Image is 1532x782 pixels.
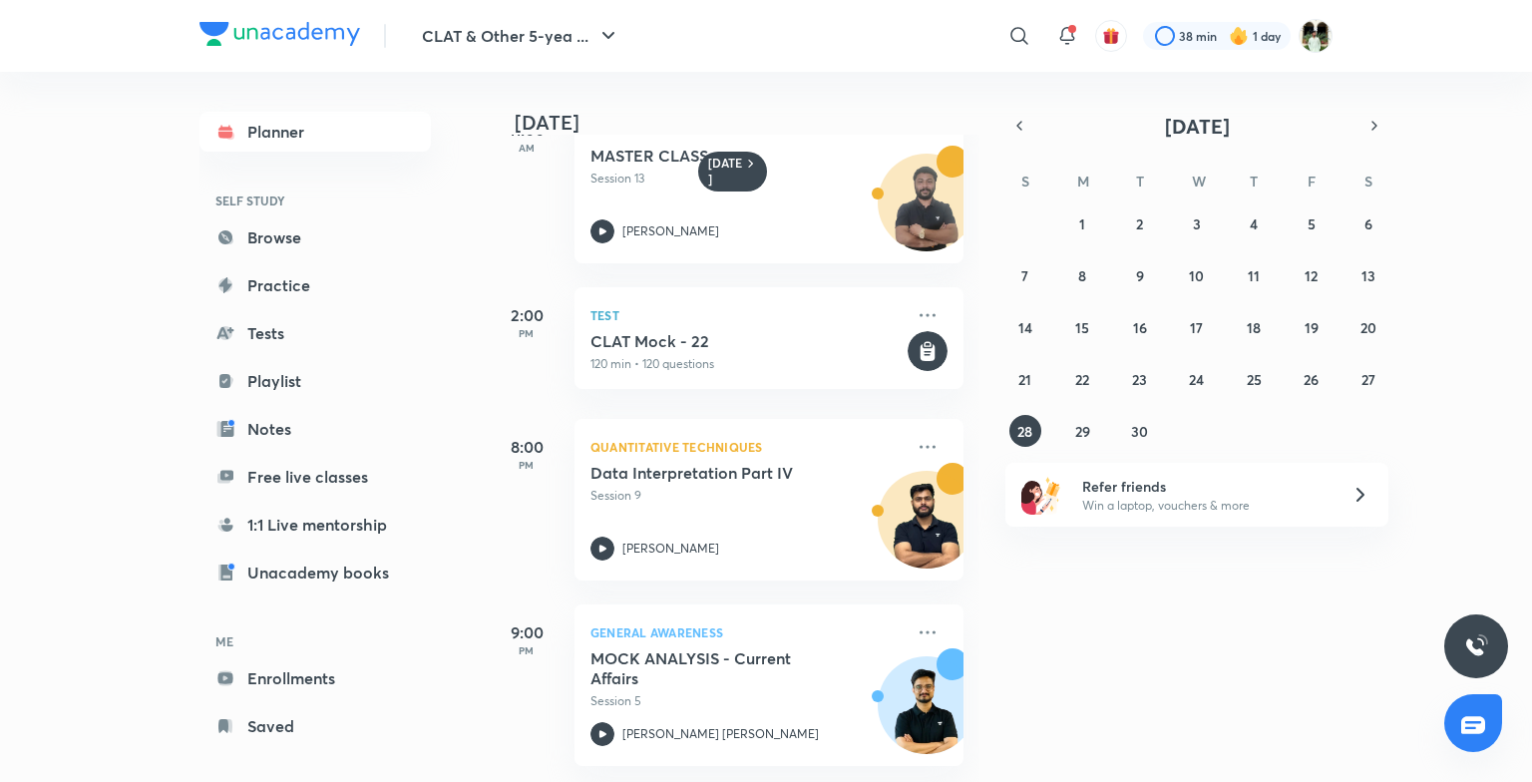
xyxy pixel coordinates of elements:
[1464,634,1488,658] img: ttu
[487,142,567,154] p: AM
[1238,207,1270,239] button: September 4, 2025
[1136,266,1144,285] abbr: September 9, 2025
[199,457,431,497] a: Free live classes
[590,487,904,505] p: Session 9
[1066,415,1098,447] button: September 29, 2025
[1021,475,1061,515] img: referral
[1364,172,1372,191] abbr: Saturday
[410,16,632,56] button: CLAT & Other 5-yea ...
[1131,422,1148,441] abbr: September 30, 2025
[487,303,567,327] h5: 2:00
[1181,207,1213,239] button: September 3, 2025
[1077,172,1089,191] abbr: Monday
[1102,27,1120,45] img: avatar
[879,165,974,260] img: Avatar
[590,648,839,688] h5: MOCK ANALYSIS - Current Affairs
[622,222,719,240] p: [PERSON_NAME]
[487,644,567,656] p: PM
[1296,207,1328,239] button: September 5, 2025
[1352,207,1384,239] button: September 6, 2025
[1238,259,1270,291] button: September 11, 2025
[1248,266,1260,285] abbr: September 11, 2025
[1079,214,1085,233] abbr: September 1, 2025
[590,170,904,188] p: Session 13
[590,435,904,459] p: Quantitative Techniques
[1165,113,1230,140] span: [DATE]
[590,331,904,351] h5: CLAT Mock - 22
[1181,311,1213,343] button: September 17, 2025
[1364,214,1372,233] abbr: September 6, 2025
[1229,26,1249,46] img: streak
[879,667,974,763] img: Avatar
[1361,370,1375,389] abbr: September 27, 2025
[1296,363,1328,395] button: September 26, 2025
[1133,318,1147,337] abbr: September 16, 2025
[1189,266,1204,285] abbr: September 10, 2025
[1124,207,1156,239] button: September 2, 2025
[590,146,839,166] h5: MASTER CLASS
[1296,311,1328,343] button: September 19, 2025
[1009,259,1041,291] button: September 7, 2025
[1124,311,1156,343] button: September 16, 2025
[1124,363,1156,395] button: September 23, 2025
[1021,172,1029,191] abbr: Sunday
[199,361,431,401] a: Playlist
[1299,19,1333,53] img: amit
[1352,363,1384,395] button: September 27, 2025
[1075,422,1090,441] abbr: September 29, 2025
[1066,259,1098,291] button: September 8, 2025
[1124,415,1156,447] button: September 30, 2025
[1009,415,1041,447] button: September 28, 2025
[1189,370,1204,389] abbr: September 24, 2025
[199,184,431,217] h6: SELF STUDY
[1018,318,1032,337] abbr: September 14, 2025
[1009,363,1041,395] button: September 21, 2025
[1136,214,1143,233] abbr: September 2, 2025
[515,111,983,135] h4: [DATE]
[1250,214,1258,233] abbr: September 4, 2025
[1296,259,1328,291] button: September 12, 2025
[590,355,904,373] p: 120 min • 120 questions
[1078,266,1086,285] abbr: September 8, 2025
[487,620,567,644] h5: 9:00
[1136,172,1144,191] abbr: Tuesday
[590,620,904,644] p: General Awareness
[199,265,431,305] a: Practice
[487,459,567,471] p: PM
[708,156,743,188] h6: [DATE]
[1066,207,1098,239] button: September 1, 2025
[1238,363,1270,395] button: September 25, 2025
[1181,363,1213,395] button: September 24, 2025
[1190,318,1203,337] abbr: September 17, 2025
[1075,318,1089,337] abbr: September 15, 2025
[1305,266,1318,285] abbr: September 12, 2025
[199,553,431,592] a: Unacademy books
[590,692,904,710] p: Session 5
[590,303,904,327] p: Test
[1021,266,1028,285] abbr: September 7, 2025
[1017,422,1032,441] abbr: September 28, 2025
[1250,172,1258,191] abbr: Thursday
[1247,370,1262,389] abbr: September 25, 2025
[199,409,431,449] a: Notes
[199,22,360,51] a: Company Logo
[1192,172,1206,191] abbr: Wednesday
[1082,497,1328,515] p: Win a laptop, vouchers & more
[1009,311,1041,343] button: September 14, 2025
[1305,318,1319,337] abbr: September 19, 2025
[1361,266,1375,285] abbr: September 13, 2025
[199,217,431,257] a: Browse
[1193,214,1201,233] abbr: September 3, 2025
[199,658,431,698] a: Enrollments
[1066,311,1098,343] button: September 15, 2025
[199,624,431,658] h6: ME
[199,505,431,545] a: 1:1 Live mentorship
[199,313,431,353] a: Tests
[1075,370,1089,389] abbr: September 22, 2025
[1238,311,1270,343] button: September 18, 2025
[487,327,567,339] p: PM
[1095,20,1127,52] button: avatar
[199,706,431,746] a: Saved
[622,725,819,743] p: [PERSON_NAME] [PERSON_NAME]
[1066,363,1098,395] button: September 22, 2025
